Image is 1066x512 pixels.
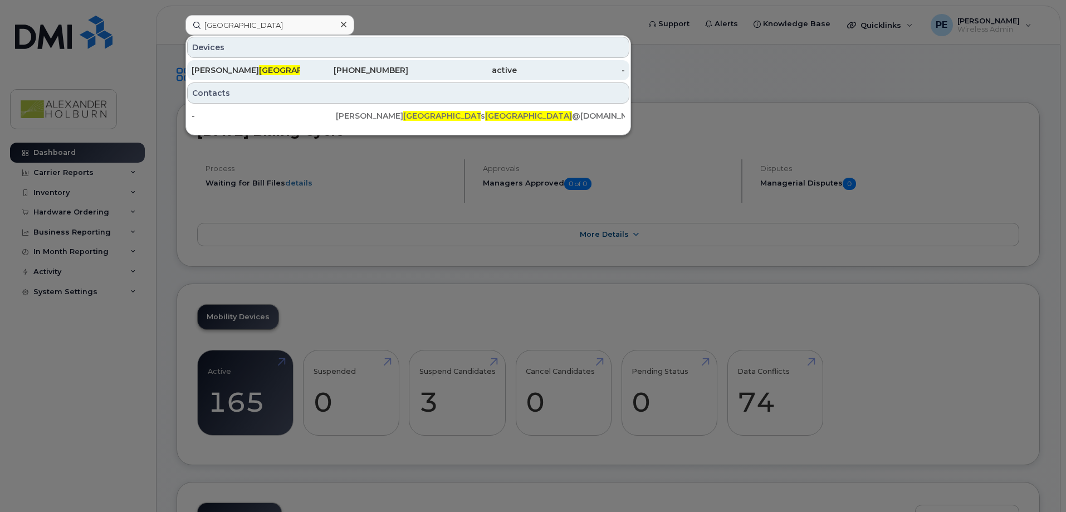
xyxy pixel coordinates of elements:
span: [GEOGRAPHIC_DATA] [485,111,572,121]
div: s @[DOMAIN_NAME] [481,110,625,121]
div: Contacts [187,82,629,104]
div: active [408,65,517,76]
span: [GEOGRAPHIC_DATA] [259,65,346,75]
div: [PERSON_NAME] [192,65,300,76]
div: [PERSON_NAME] [336,110,480,121]
span: [GEOGRAPHIC_DATA] [403,111,490,121]
a: -[PERSON_NAME][GEOGRAPHIC_DATA]s[GEOGRAPHIC_DATA]@[DOMAIN_NAME] [187,106,629,126]
div: - [517,65,625,76]
div: Devices [187,37,629,58]
div: - [192,110,336,121]
a: [PERSON_NAME][GEOGRAPHIC_DATA][PHONE_NUMBER]active- [187,60,629,80]
div: [PHONE_NUMBER] [300,65,409,76]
